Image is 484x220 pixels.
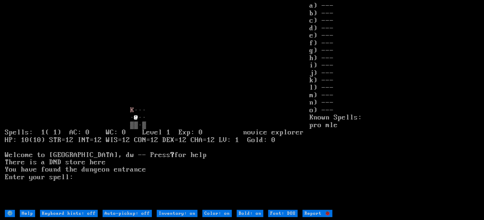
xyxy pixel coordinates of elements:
larn: ··· · ·· ▒▒·▒ Spells: 1( 1) AC: 0 WC: 0 Level 1 Exp: 0 novice explorer HP: 10(10) STR=12 INT=12 W... [5,2,310,209]
input: Bold: on [237,210,263,217]
input: Color: on [202,210,232,217]
input: Keyboard hints: off [40,210,98,217]
font: K [130,106,134,114]
font: @ [134,113,138,122]
input: Font: DOS [268,210,298,217]
input: Help [20,210,35,217]
input: Report 🐞 [303,210,332,217]
stats: a) --- b) --- c) --- d) --- e) --- f) --- g) --- h) --- i) --- j) --- k) --- l) --- m) --- n) ---... [310,2,479,209]
input: Auto-pickup: off [103,210,152,217]
b: ? [170,151,175,159]
input: ⚙️ [5,210,15,217]
input: Inventory: on [157,210,198,217]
